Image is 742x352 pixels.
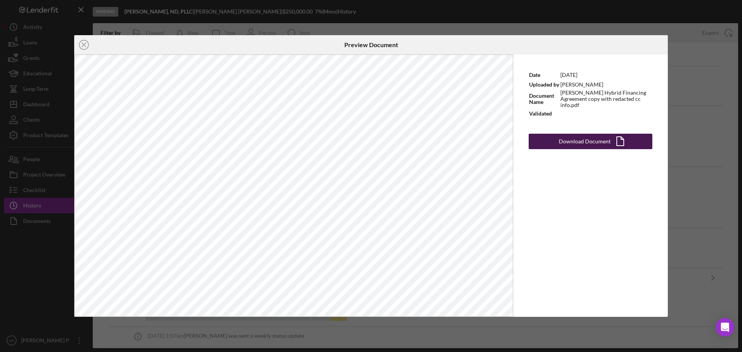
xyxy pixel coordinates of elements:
[716,318,734,337] div: Open Intercom Messenger
[529,71,540,78] b: Date
[529,110,552,117] b: Validated
[560,89,652,109] td: [PERSON_NAME] Hybrid Financing Agreement copy with redacted cc info.pdf
[529,134,652,149] button: Download Document
[559,134,611,149] div: Download Document
[529,92,554,105] b: Document Name
[560,80,652,89] td: [PERSON_NAME]
[344,41,398,48] h6: Preview Document
[560,70,652,80] td: [DATE]
[529,81,559,88] b: Uploaded by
